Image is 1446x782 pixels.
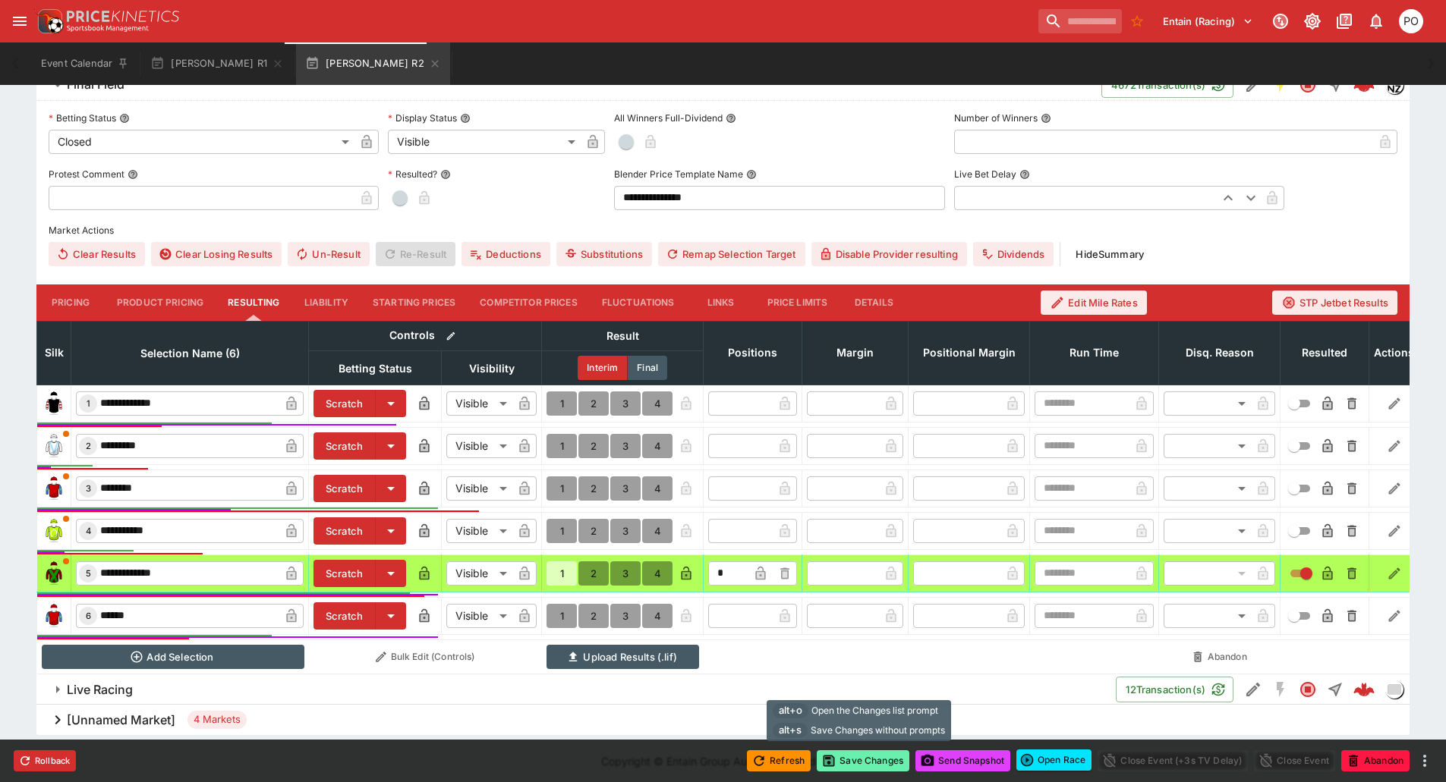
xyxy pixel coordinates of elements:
button: Starting Prices [361,284,468,321]
button: Save Changes [817,750,909,771]
button: Add Selection [42,645,304,669]
div: 450b2ddc-dfc3-4b41-ace9-f6da21e1666a [1353,679,1375,700]
button: 1 [547,434,577,458]
span: Re-Result [376,242,455,266]
button: 3 [610,391,641,416]
button: Fluctuations [590,284,687,321]
span: Save Changes without prompts [811,723,945,738]
button: Clear Results [49,242,145,266]
span: 4 [83,526,94,536]
button: Clear Losing Results [151,242,282,266]
button: 2 [578,434,609,458]
svg: Closed [1299,680,1317,699]
span: Visibility [452,360,531,378]
div: Closed [49,130,354,154]
button: Pricing [36,284,105,321]
a: 450b2ddc-dfc3-4b41-ace9-f6da21e1666a [1349,674,1379,705]
button: 1 [547,391,577,416]
span: 2 [83,441,94,451]
button: 4 [642,434,673,458]
div: Visible [446,391,512,416]
img: runner 1 [42,391,66,416]
button: 4 [642,519,673,543]
button: Send Snapshot [915,750,1010,771]
button: Price Limits [755,284,840,321]
button: Abandon [1164,645,1276,669]
button: Refresh [747,750,811,771]
input: search [1038,9,1122,33]
img: PriceKinetics [67,11,179,22]
button: Remap Selection Target [658,242,805,266]
button: open drawer [6,8,33,35]
span: Open the Changes list prompt [811,703,938,718]
button: Display Status [460,113,471,124]
button: Protest Comment [128,169,138,180]
button: Scratch [313,390,376,417]
button: [PERSON_NAME] R2 [296,42,450,85]
p: Number of Winners [954,111,1038,124]
span: 1 [83,398,93,409]
button: Bulk Edit (Controls) [313,645,537,669]
button: Philip OConnor [1394,5,1428,38]
button: Interim [578,356,628,380]
div: Visible [446,476,512,501]
button: SGM Disabled [1267,676,1294,703]
button: Liability [292,284,361,321]
button: 12Transaction(s) [1116,677,1233,702]
button: STP Jetbet Results [1272,291,1397,315]
button: Substitutions [556,242,652,266]
p: Display Status [388,111,457,124]
div: liveracing [1385,680,1403,699]
p: Live Bet Delay [954,168,1016,181]
button: Live Racing [36,674,1116,705]
button: 3 [610,476,641,501]
div: Philip OConnor [1399,9,1423,33]
th: Positional Margin [909,321,1030,385]
button: Upload Results (.lif) [547,645,699,669]
button: 3 [610,604,641,628]
button: 4 [642,391,673,416]
button: Rollback [14,750,76,771]
button: 3 [610,519,641,543]
button: 4 [642,476,673,501]
div: Visible [446,519,512,543]
button: 1 [547,519,577,543]
th: Silk [37,321,71,385]
img: Sportsbook Management [67,25,149,32]
div: Visible [388,130,581,154]
button: 2 [578,391,609,416]
button: Product Pricing [105,284,216,321]
p: Protest Comment [49,168,124,181]
span: 4 Markets [187,712,247,727]
button: Scratch [313,517,376,545]
img: runner 5 [42,561,66,586]
button: Final [628,356,667,380]
h6: [Unnamed Market] [67,712,175,728]
span: 3 [83,483,94,494]
label: Market Actions [49,219,1397,242]
button: 2 [578,561,609,586]
img: runner 3 [42,476,66,501]
button: [PERSON_NAME] R1 [141,42,293,85]
button: Betting Status [119,113,130,124]
img: runner 2 [42,434,66,458]
span: 5 [83,568,94,579]
button: All Winners Full-Dividend [726,113,736,124]
span: Betting Status [322,360,429,378]
button: Abandon [1341,750,1410,771]
button: 2 [578,476,609,501]
button: Bulk edit [441,326,461,346]
img: runner 6 [42,604,66,628]
img: liveracing [1386,681,1403,698]
button: Scratch [313,602,376,630]
button: Documentation [1331,8,1358,35]
button: HideSummary [1066,242,1153,266]
button: Un-Result [288,242,369,266]
button: Links [687,284,755,321]
button: more [1416,752,1434,770]
button: Resulting [216,284,291,321]
span: Selection Name (6) [124,344,257,363]
button: Resulted? [440,169,451,180]
p: Betting Status [49,111,116,124]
